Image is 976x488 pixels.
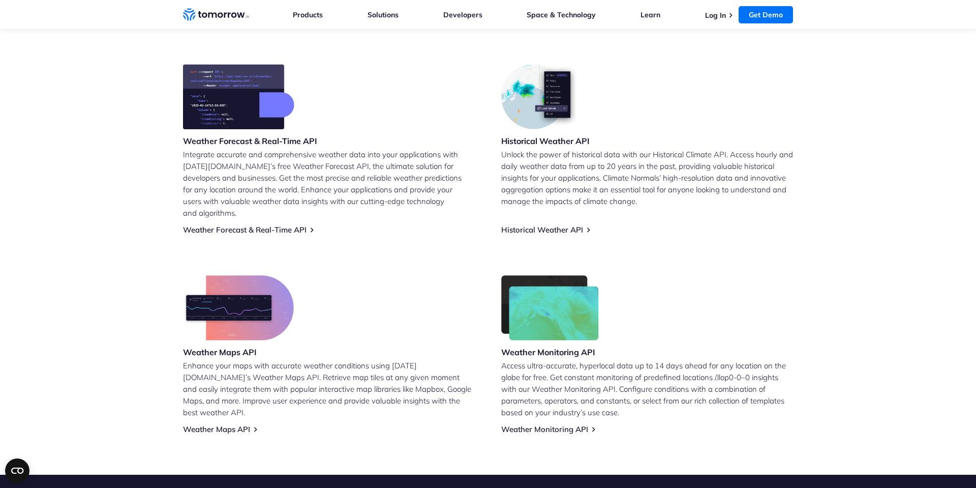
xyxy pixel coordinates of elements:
h3: Weather Monitoring API [501,347,599,358]
a: Weather Maps API [183,424,250,434]
p: Integrate accurate and comprehensive weather data into your applications with [DATE][DOMAIN_NAME]... [183,149,475,219]
a: Learn [640,10,660,19]
h3: Historical Weather API [501,135,590,147]
a: Historical Weather API [501,225,583,235]
a: Log In [705,11,726,20]
a: Weather Monitoring API [501,424,588,434]
a: Products [293,10,323,19]
p: Access ultra-accurate, hyperlocal data up to 14 days ahead for any location on the globe for free... [501,360,793,418]
p: Unlock the power of historical data with our Historical Climate API. Access hourly and daily weat... [501,149,793,207]
a: Space & Technology [527,10,596,19]
button: Open CMP widget [5,458,29,483]
p: Enhance your maps with accurate weather conditions using [DATE][DOMAIN_NAME]’s Weather Maps API. ... [183,360,475,418]
a: Get Demo [739,6,793,23]
a: Home link [183,7,249,22]
a: Developers [443,10,482,19]
a: Solutions [368,10,399,19]
h3: Weather Maps API [183,347,294,358]
a: Weather Forecast & Real-Time API [183,225,307,235]
h3: Weather Forecast & Real-Time API [183,135,317,147]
